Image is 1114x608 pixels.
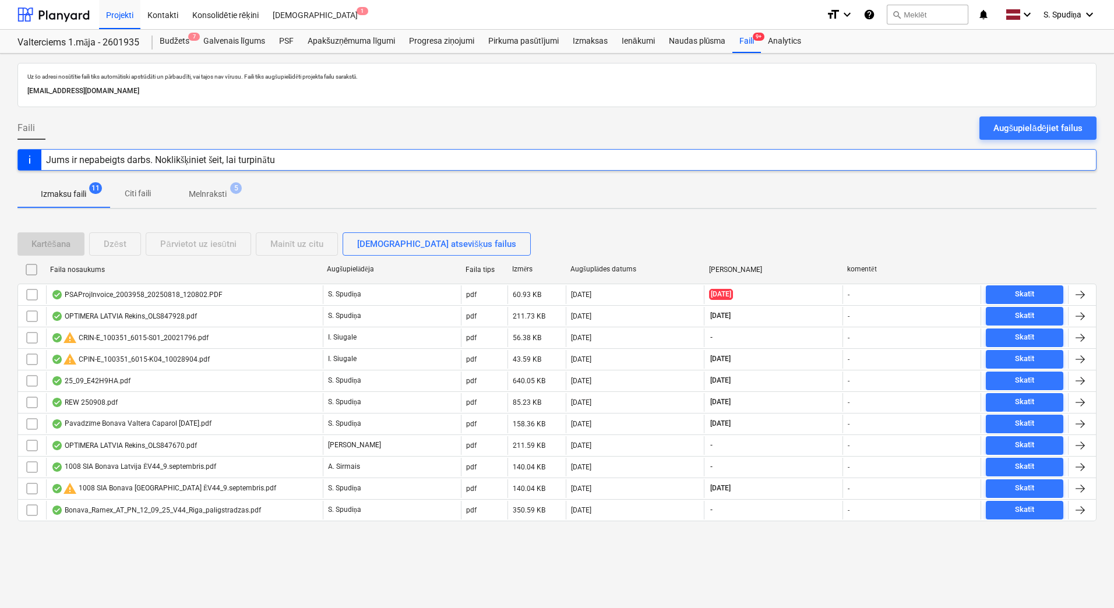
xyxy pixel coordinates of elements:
[709,333,714,342] span: -
[466,441,477,450] div: pdf
[301,30,402,53] a: Apakšuzņēmuma līgumi
[570,265,700,274] div: Augšuplādes datums
[51,290,63,299] div: OCR pabeigts
[826,8,840,22] i: format_size
[1015,288,1035,301] div: Skatīt
[51,352,210,366] div: CPIN-E_100351_6015-K04_10028904.pdf
[513,398,541,406] div: 85.23 KB
[979,116,1097,140] button: Augšupielādējiet failus
[51,462,63,472] div: OCR pabeigts
[986,501,1063,519] button: Skatīt
[51,506,261,515] div: Bonava_Ramex_AT_PN_12_09_25_V44_Riga_paligstradzas.pdf
[272,30,301,53] a: PSF
[89,182,102,194] span: 11
[51,398,118,407] div: REW 250908.pdf
[709,440,714,450] span: -
[709,311,732,321] span: [DATE]
[328,354,357,364] p: I. Siugale
[848,355,849,363] div: -
[986,285,1063,304] button: Skatīt
[571,420,591,428] div: [DATE]
[124,188,151,200] p: Citi faili
[848,398,849,406] div: -
[63,331,77,345] span: warning
[466,398,477,406] div: pdf
[863,8,875,22] i: Zināšanu pamats
[1020,8,1034,22] i: keyboard_arrow_down
[753,33,764,41] span: 9+
[571,334,591,342] div: [DATE]
[848,420,849,428] div: -
[513,334,541,342] div: 56.38 KB
[993,121,1083,136] div: Augšupielādējiet failus
[481,30,566,53] a: Pirkuma pasūtījumi
[466,334,477,342] div: pdf
[328,505,361,515] p: S. Spudiņa
[848,463,849,471] div: -
[328,376,361,386] p: S. Spudiņa
[27,85,1087,97] p: [EMAIL_ADDRESS][DOMAIN_NAME]
[51,462,216,472] div: 1008 SIA Bonava Latvija ĒV44_9.septembris.pdf
[51,484,63,493] div: OCR pabeigts
[513,312,545,320] div: 211.73 KB
[466,485,477,493] div: pdf
[848,312,849,320] div: -
[51,482,276,496] div: 1008 SIA Bonava [GEOGRAPHIC_DATA] ĒV44_9.septembris.pdf
[571,463,591,471] div: [DATE]
[709,376,732,386] span: [DATE]
[51,376,131,386] div: 25_09_E42H9HA.pdf
[51,312,63,321] div: OCR pabeigts
[17,121,35,135] span: Faili
[51,331,209,345] div: CRIN-E_100351_6015-S01_20021796.pdf
[27,73,1087,80] p: Uz šo adresi nosūtītie faili tiks automātiski apstrādāti un pārbaudīti, vai tajos nav vīrusu. Fai...
[513,291,541,299] div: 60.93 KB
[513,377,545,385] div: 640.05 KB
[709,505,714,515] span: -
[709,266,838,274] div: [PERSON_NAME]
[328,483,361,493] p: S. Spudiņa
[51,419,211,429] div: Pavadzīme Bonava Valtera Caparol [DATE].pdf
[848,334,849,342] div: -
[51,398,63,407] div: OCR pabeigts
[189,188,227,200] p: Melnraksti
[513,420,545,428] div: 158.36 KB
[571,441,591,450] div: [DATE]
[709,462,714,472] span: -
[709,354,732,364] span: [DATE]
[153,30,196,53] a: Budžets7
[466,291,477,299] div: pdf
[662,30,733,53] div: Naudas plūsma
[51,376,63,386] div: OCR pabeigts
[51,441,197,450] div: OPTIMERA LATVIA Rekins_OLS847670.pdf
[466,463,477,471] div: pdf
[848,441,849,450] div: -
[978,8,989,22] i: notifications
[327,265,456,274] div: Augšupielādēja
[513,485,545,493] div: 140.04 KB
[986,479,1063,498] button: Skatīt
[571,398,591,406] div: [DATE]
[46,154,275,165] div: Jums ir nepabeigts darbs. Noklikšķiniet šeit, lai turpinātu
[51,419,63,429] div: OCR pabeigts
[466,377,477,385] div: pdf
[1056,552,1114,608] div: Chat Widget
[51,312,197,321] div: OPTIMERA LATVIA Rekins_OLS847928.pdf
[1015,417,1035,430] div: Skatīt
[761,30,808,53] div: Analytics
[63,352,77,366] span: warning
[848,485,849,493] div: -
[892,10,901,19] span: search
[1015,309,1035,323] div: Skatīt
[343,232,531,256] button: [DEMOGRAPHIC_DATA] atsevišķus failus
[566,30,615,53] a: Izmaksas
[153,30,196,53] div: Budžets
[196,30,272,53] a: Galvenais līgums
[512,265,561,274] div: Izmērs
[848,506,849,514] div: -
[402,30,481,53] a: Progresa ziņojumi
[328,419,361,429] p: S. Spudiņa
